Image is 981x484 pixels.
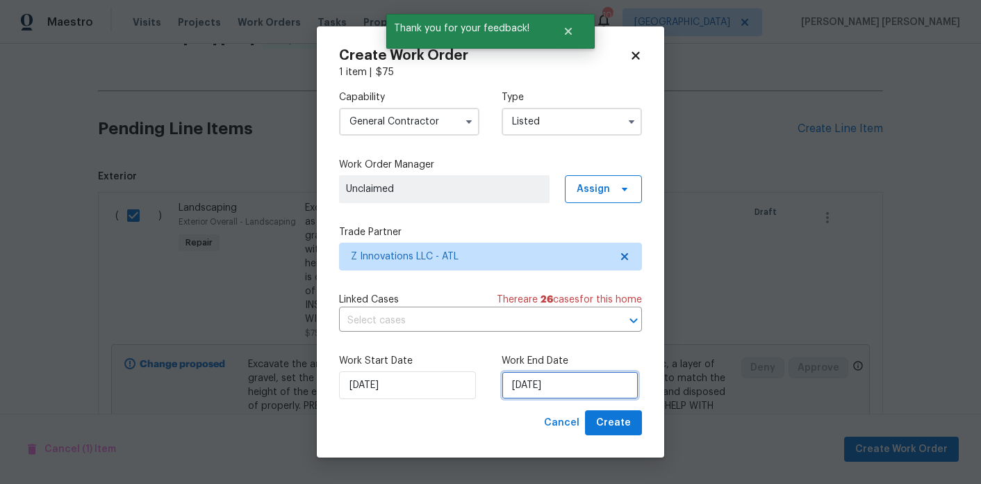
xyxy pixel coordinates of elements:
input: Select... [339,108,479,136]
label: Work Order Manager [339,158,642,172]
input: Select... [502,108,642,136]
button: Create [585,410,642,436]
span: Linked Cases [339,293,399,307]
span: 26 [541,295,553,305]
button: Cancel [538,410,585,436]
div: 1 item | [339,65,642,79]
input: M/D/YYYY [339,371,476,399]
span: Thank you for your feedback! [386,14,545,43]
span: Assign [577,182,610,196]
span: Create [596,414,631,432]
label: Work Start Date [339,354,479,368]
span: There are case s for this home [497,293,642,307]
h2: Create Work Order [339,49,629,63]
button: Open [624,311,643,330]
label: Type [502,90,642,104]
span: Z Innovations LLC - ATL [351,250,610,264]
input: Select cases [339,310,603,332]
label: Capability [339,90,479,104]
span: Cancel [544,414,579,432]
label: Trade Partner [339,225,642,239]
span: Unclaimed [346,182,543,196]
button: Close [545,17,591,45]
button: Show options [623,113,640,130]
input: M/D/YYYY [502,371,638,399]
button: Show options [461,113,477,130]
span: $ 75 [376,67,394,77]
label: Work End Date [502,354,642,368]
